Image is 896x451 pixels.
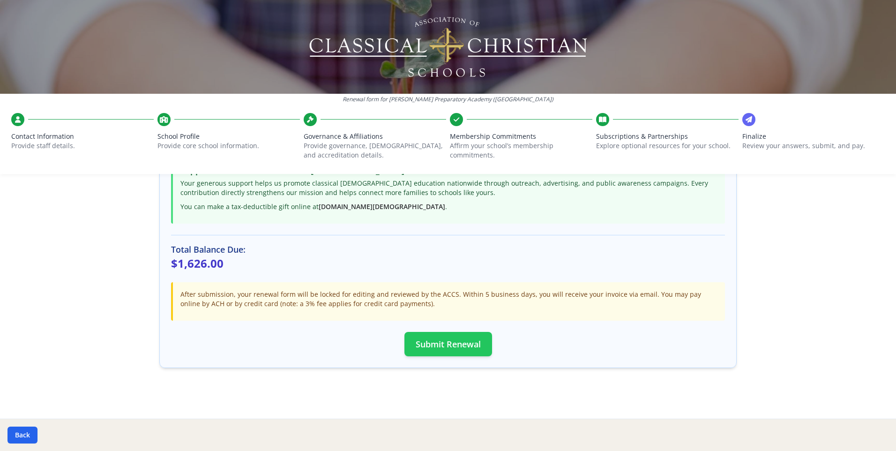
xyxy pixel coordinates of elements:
p: You can make a tax-deductible gift online at . [180,202,717,211]
p: Review your answers, submit, and pay. [742,141,885,150]
p: Your generous support helps us promote classical [DEMOGRAPHIC_DATA] education nationwide through ... [180,179,717,197]
p: Provide staff details. [11,141,154,150]
p: Explore optional resources for your school. [596,141,739,150]
p: Provide core school information. [157,141,300,150]
span: Subscriptions & Partnerships [596,132,739,141]
p: Affirm your school’s membership commitments. [450,141,592,160]
p: $1,626.00 [171,256,725,271]
img: Logo [308,14,589,80]
p: After submission, your renewal form will be locked for editing and reviewed by the ACCS. Within 5... [180,290,717,308]
button: Submit Renewal [404,332,492,356]
span: Contact Information [11,132,154,141]
span: School Profile [157,132,300,141]
span: Membership Commitments [450,132,592,141]
a: [DOMAIN_NAME][DEMOGRAPHIC_DATA] [319,202,445,211]
button: Back [7,427,37,443]
p: Provide governance, [DEMOGRAPHIC_DATA], and accreditation details. [304,141,446,160]
h3: Total Balance Due: [171,243,725,256]
span: Governance & Affiliations [304,132,446,141]
span: Finalize [742,132,885,141]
